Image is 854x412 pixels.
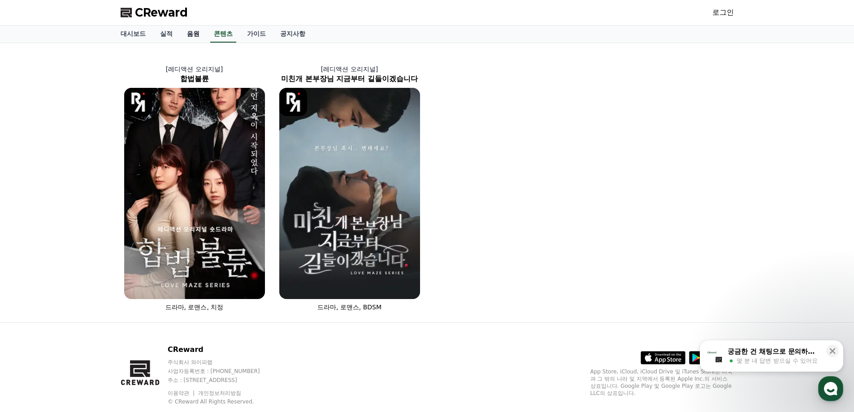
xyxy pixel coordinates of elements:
[59,284,116,307] a: 대화
[82,298,93,305] span: 대화
[139,298,149,305] span: 설정
[168,368,277,375] p: 사업자등록번호 : [PHONE_NUMBER]
[279,88,420,299] img: 미친개 본부장님 지금부터 길들이겠습니다
[3,284,59,307] a: 홈
[168,390,196,396] a: 이용약관
[28,298,34,305] span: 홈
[153,26,180,43] a: 실적
[113,26,153,43] a: 대시보드
[317,304,381,311] span: 드라마, 로맨스, BDSM
[168,344,277,355] p: CReward
[279,88,308,116] img: [object Object] Logo
[121,5,188,20] a: CReward
[272,74,427,84] h2: 미친개 본부장님 지금부터 길들이겠습니다
[168,377,277,384] p: 주소 : [STREET_ADDRESS]
[180,26,207,43] a: 음원
[210,26,236,43] a: 콘텐츠
[240,26,273,43] a: 가이드
[165,304,224,311] span: 드라마, 로맨스, 치정
[168,359,277,366] p: 주식회사 와이피랩
[272,65,427,74] p: [레디액션 오리지널]
[117,57,272,319] a: [레디액션 오리지널] 합법불륜 합법불륜 [object Object] Logo 드라마, 로맨스, 치정
[124,88,152,116] img: [object Object] Logo
[117,74,272,84] h2: 합법불륜
[135,5,188,20] span: CReward
[168,398,277,405] p: © CReward All Rights Reserved.
[116,284,172,307] a: 설정
[712,7,734,18] a: 로그인
[198,390,241,396] a: 개인정보처리방침
[272,57,427,319] a: [레디액션 오리지널] 미친개 본부장님 지금부터 길들이겠습니다 미친개 본부장님 지금부터 길들이겠습니다 [object Object] Logo 드라마, 로맨스, BDSM
[273,26,312,43] a: 공지사항
[117,65,272,74] p: [레디액션 오리지널]
[124,88,265,299] img: 합법불륜
[590,368,734,397] p: App Store, iCloud, iCloud Drive 및 iTunes Store는 미국과 그 밖의 나라 및 지역에서 등록된 Apple Inc.의 서비스 상표입니다. Goo...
